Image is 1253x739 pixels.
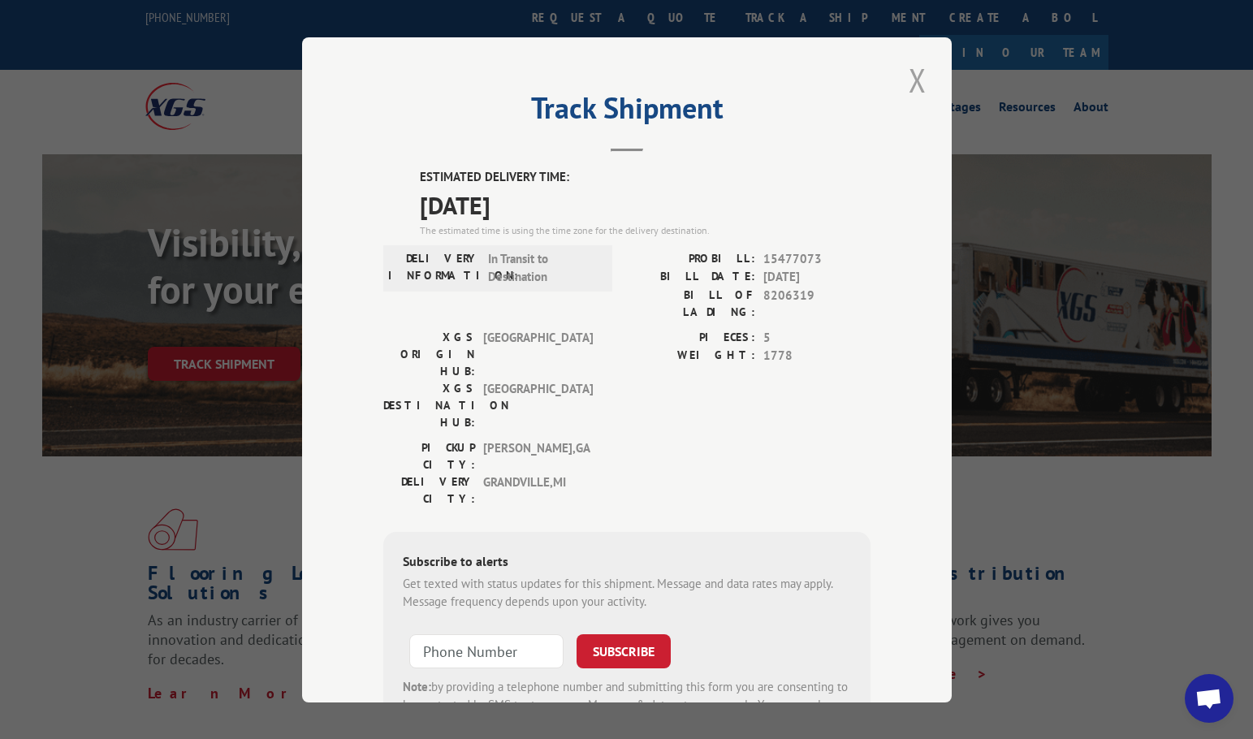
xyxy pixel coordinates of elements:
span: GRANDVILLE , MI [483,473,593,507]
label: BILL OF LADING: [627,286,755,320]
span: [PERSON_NAME] , GA [483,439,593,473]
div: Subscribe to alerts [403,551,851,574]
span: In Transit to Destination [488,249,598,286]
input: Phone Number [409,633,564,668]
label: XGS ORIGIN HUB: [383,328,475,379]
label: PIECES: [627,328,755,347]
span: 1778 [763,347,871,365]
span: 8206319 [763,286,871,320]
span: [GEOGRAPHIC_DATA] [483,328,593,379]
div: by providing a telephone number and submitting this form you are consenting to be contacted by SM... [403,677,851,733]
div: The estimated time is using the time zone for the delivery destination. [420,223,871,237]
button: SUBSCRIBE [577,633,671,668]
h2: Track Shipment [383,97,871,127]
label: XGS DESTINATION HUB: [383,379,475,430]
span: 15477073 [763,249,871,268]
span: 5 [763,328,871,347]
span: [DATE] [763,268,871,287]
label: DELIVERY INFORMATION: [388,249,480,286]
label: DELIVERY CITY: [383,473,475,507]
strong: Note: [403,678,431,694]
label: BILL DATE: [627,268,755,287]
label: ESTIMATED DELIVERY TIME: [420,168,871,187]
a: Open chat [1185,674,1234,723]
span: [GEOGRAPHIC_DATA] [483,379,593,430]
div: Get texted with status updates for this shipment. Message and data rates may apply. Message frequ... [403,574,851,611]
label: PICKUP CITY: [383,439,475,473]
label: WEIGHT: [627,347,755,365]
label: PROBILL: [627,249,755,268]
button: Close modal [904,58,931,102]
span: [DATE] [420,186,871,223]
